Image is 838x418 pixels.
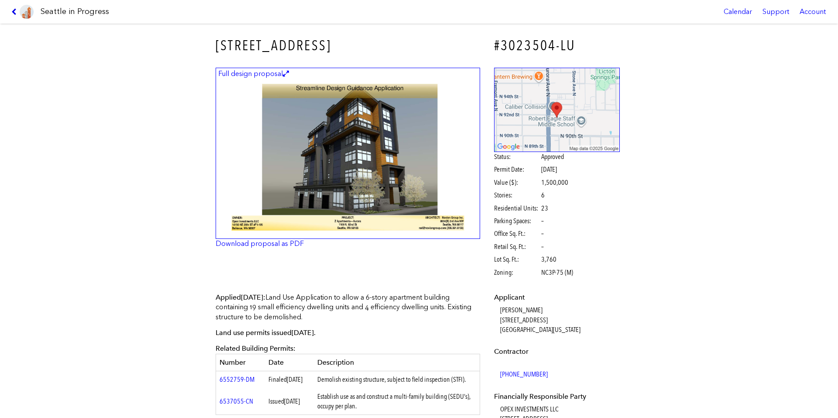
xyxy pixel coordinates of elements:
img: staticmap [494,68,620,152]
span: 3,760 [541,255,556,264]
span: – [541,242,544,252]
span: – [541,229,544,238]
dt: Contractor [494,347,620,356]
th: Number [216,354,265,371]
h3: [STREET_ADDRESS] [216,36,480,55]
p: Land use permits issued . [216,328,480,338]
th: Date [265,354,314,371]
span: Value ($): [494,178,540,187]
span: Related Building Permits: [216,344,295,352]
a: Full design proposal [216,68,480,239]
dt: Financially Responsible Party [494,392,620,401]
h4: #3023504-LU [494,36,620,55]
span: Lot Sq. Ft.: [494,255,540,264]
span: Approved [541,152,564,162]
th: Description [314,354,480,371]
span: Residential Units: [494,204,540,213]
a: [PHONE_NUMBER] [500,370,548,378]
span: Parking Spaces: [494,216,540,226]
td: Finaled [265,371,314,388]
span: Zoning: [494,268,540,277]
span: Office Sq. Ft.: [494,229,540,238]
td: Issued [265,388,314,415]
td: Establish use as and construct a multi-family building (SEDU's), occupy per plan. [314,388,480,415]
span: [DATE] [241,293,263,301]
span: NC3P-75 (M) [541,268,573,277]
img: favicon-96x96.png [20,5,34,19]
span: [DATE] [541,165,557,173]
p: Land Use Application to allow a 6-story apartment building containing 19 small efficiency dwellin... [216,293,480,322]
span: Retail Sq. Ft.: [494,242,540,252]
span: 1,500,000 [541,178,568,187]
h1: Seattle in Progress [41,6,109,17]
dt: Applicant [494,293,620,302]
a: 6552759-DM [220,375,254,383]
span: – [541,216,544,226]
span: Applied : [216,293,265,301]
span: Stories: [494,190,540,200]
img: 1.jpg [216,68,480,239]
span: [DATE] [287,375,302,383]
a: 6537055-CN [220,397,253,405]
span: [DATE] [284,397,300,405]
span: 23 [541,204,548,213]
span: [DATE] [292,328,314,337]
span: Permit Date: [494,165,540,174]
a: Download proposal as PDF [216,239,304,248]
figcaption: Full design proposal [217,69,290,79]
span: Status: [494,152,540,162]
dd: [PERSON_NAME] [STREET_ADDRESS] [GEOGRAPHIC_DATA][US_STATE] [500,305,620,335]
span: 6 [541,190,545,200]
td: Demolish existing structure, subject to field inspection (STFI). [314,371,480,388]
